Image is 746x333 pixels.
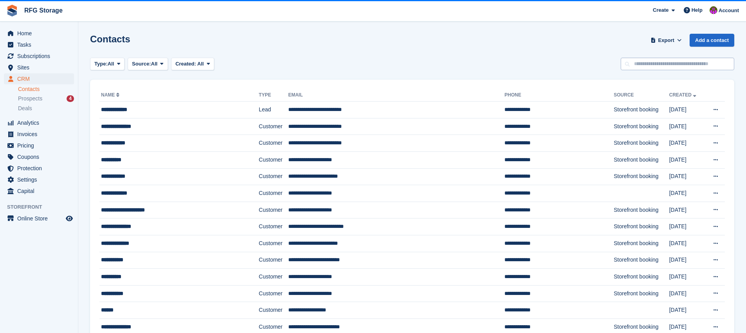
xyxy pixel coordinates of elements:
a: menu [4,73,74,84]
span: CRM [17,73,64,84]
td: [DATE] [669,269,704,286]
span: Created: [175,61,196,67]
a: Prospects 4 [18,95,74,103]
td: Storefront booking [614,285,669,302]
td: Storefront booking [614,202,669,218]
span: Settings [17,174,64,185]
a: menu [4,140,74,151]
td: Customer [259,285,288,302]
span: Subscriptions [17,51,64,62]
td: [DATE] [669,118,704,135]
span: Capital [17,186,64,197]
td: Lead [259,102,288,118]
td: Storefront booking [614,118,669,135]
a: Deals [18,104,74,113]
span: Home [17,28,64,39]
button: Created: All [171,58,214,71]
button: Type: All [90,58,125,71]
td: Storefront booking [614,252,669,269]
td: Storefront booking [614,168,669,185]
span: All [108,60,114,68]
td: Storefront booking [614,102,669,118]
td: [DATE] [669,252,704,269]
td: [DATE] [669,151,704,168]
span: Analytics [17,117,64,128]
th: Phone [504,89,614,102]
th: Type [259,89,288,102]
td: Customer [259,202,288,218]
span: Help [692,6,703,14]
th: Email [288,89,504,102]
td: [DATE] [669,235,704,252]
td: [DATE] [669,285,704,302]
a: menu [4,174,74,185]
span: All [197,61,204,67]
td: Customer [259,302,288,319]
td: [DATE] [669,168,704,185]
button: Source: All [128,58,168,71]
a: RFG Storage [21,4,66,17]
span: Protection [17,163,64,174]
a: Add a contact [690,34,734,47]
td: Customer [259,135,288,152]
td: Customer [259,185,288,202]
span: Type: [94,60,108,68]
a: menu [4,28,74,39]
span: Prospects [18,95,42,102]
td: Customer [259,151,288,168]
a: menu [4,129,74,140]
span: Pricing [17,140,64,151]
span: Sites [17,62,64,73]
td: [DATE] [669,185,704,202]
td: [DATE] [669,202,704,218]
td: Storefront booking [614,235,669,252]
a: Created [669,92,698,98]
button: Export [649,34,683,47]
a: menu [4,186,74,197]
td: [DATE] [669,135,704,152]
a: menu [4,117,74,128]
td: Customer [259,269,288,286]
td: Storefront booking [614,151,669,168]
a: Contacts [18,86,74,93]
span: Account [719,7,739,15]
span: Tasks [17,39,64,50]
span: Coupons [17,151,64,162]
td: Customer [259,168,288,185]
span: Storefront [7,203,78,211]
span: Invoices [17,129,64,140]
td: Storefront booking [614,269,669,286]
a: menu [4,51,74,62]
td: [DATE] [669,218,704,235]
td: Customer [259,235,288,252]
a: Name [101,92,121,98]
span: Deals [18,105,32,112]
th: Source [614,89,669,102]
a: menu [4,163,74,174]
td: Customer [259,118,288,135]
span: Export [658,36,674,44]
a: menu [4,151,74,162]
div: 4 [67,95,74,102]
img: Laura Lawson [710,6,717,14]
a: menu [4,213,74,224]
span: Create [653,6,668,14]
td: [DATE] [669,102,704,118]
img: stora-icon-8386f47178a22dfd0bd8f6a31ec36ba5ce8667c1dd55bd0f319d3a0aa187defe.svg [6,5,18,16]
h1: Contacts [90,34,130,44]
a: menu [4,62,74,73]
td: Customer [259,218,288,235]
a: Preview store [65,214,74,223]
td: Storefront booking [614,135,669,152]
span: Source: [132,60,151,68]
span: All [151,60,158,68]
td: Storefront booking [614,218,669,235]
span: Online Store [17,213,64,224]
td: [DATE] [669,302,704,319]
td: Customer [259,252,288,269]
a: menu [4,39,74,50]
